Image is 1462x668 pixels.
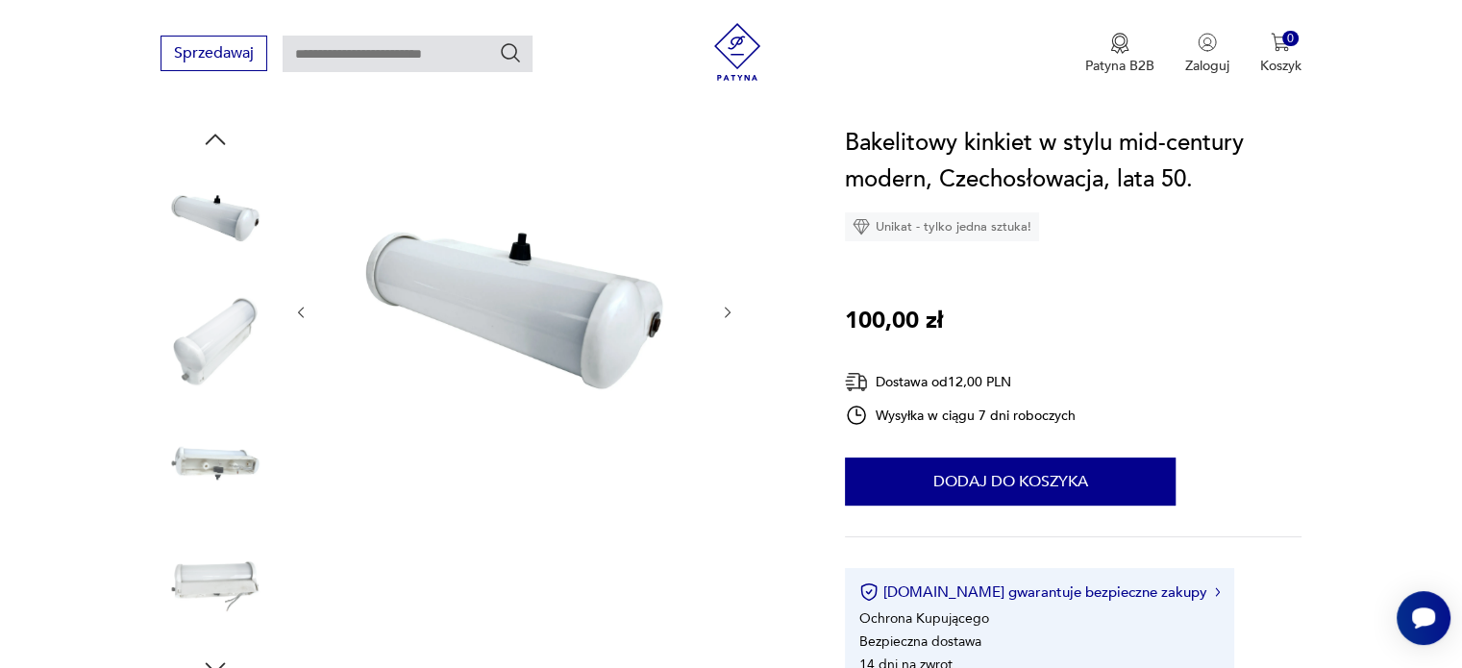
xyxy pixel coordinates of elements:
img: Ikona diamentu [853,218,870,235]
img: Ikona certyfikatu [859,582,879,602]
img: Ikonka użytkownika [1198,33,1217,52]
button: Szukaj [499,41,522,64]
img: Zdjęcie produktu Bakelitowy kinkiet w stylu mid-century modern, Czechosłowacja, lata 50. [161,532,270,641]
a: Ikona medaluPatyna B2B [1085,33,1154,75]
img: Zdjęcie produktu Bakelitowy kinkiet w stylu mid-century modern, Czechosłowacja, lata 50. [161,408,270,518]
p: Zaloguj [1185,57,1229,75]
button: Patyna B2B [1085,33,1154,75]
img: Patyna - sklep z meblami i dekoracjami vintage [708,23,766,81]
p: 100,00 zł [845,303,943,339]
li: Ochrona Kupującego [859,609,989,628]
p: Patyna B2B [1085,57,1154,75]
button: [DOMAIN_NAME] gwarantuje bezpieczne zakupy [859,582,1220,602]
li: Bezpieczna dostawa [859,632,981,651]
a: Sprzedawaj [161,48,267,62]
iframe: Smartsupp widget button [1397,591,1450,645]
div: Unikat - tylko jedna sztuka! [845,212,1039,241]
img: Ikona medalu [1110,33,1129,54]
div: Wysyłka w ciągu 7 dni roboczych [845,404,1076,427]
button: Dodaj do koszyka [845,458,1176,506]
button: Sprzedawaj [161,36,267,71]
div: Dostawa od 12,00 PLN [845,370,1076,394]
div: 0 [1282,31,1299,47]
img: Ikona strzałki w prawo [1215,587,1221,597]
p: Koszyk [1260,57,1301,75]
img: Zdjęcie produktu Bakelitowy kinkiet w stylu mid-century modern, Czechosłowacja, lata 50. [161,163,270,273]
h1: Bakelitowy kinkiet w stylu mid-century modern, Czechosłowacja, lata 50. [845,125,1301,198]
img: Zdjęcie produktu Bakelitowy kinkiet w stylu mid-century modern, Czechosłowacja, lata 50. [329,125,700,496]
button: 0Koszyk [1260,33,1301,75]
img: Ikona dostawy [845,370,868,394]
img: Ikona koszyka [1271,33,1290,52]
button: Zaloguj [1185,33,1229,75]
img: Zdjęcie produktu Bakelitowy kinkiet w stylu mid-century modern, Czechosłowacja, lata 50. [161,286,270,396]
